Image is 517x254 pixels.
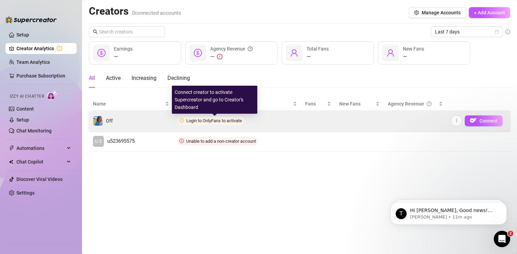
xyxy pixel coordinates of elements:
[93,136,169,147] a: U 5u523695575
[10,93,44,100] span: Izzy AI Chatter
[179,118,184,123] span: clock-circle
[47,90,57,100] img: AI Chatter
[505,29,510,34] span: info-circle
[335,97,384,111] th: New Fans
[16,59,50,65] a: Team Analytics
[167,74,190,82] div: Declining
[9,159,13,164] img: Chat Copilot
[16,106,34,112] a: Content
[132,10,181,16] span: 0 connected accounts
[305,100,325,108] span: Fans
[388,100,437,108] div: Agency Revenue
[290,49,298,57] span: user
[409,7,466,18] button: Manage Accounts
[16,177,63,182] a: Discover Viral Videos
[99,28,155,36] input: Search creators
[93,100,164,108] span: Name
[479,118,498,124] span: Connect
[194,49,202,57] span: dollar-circle
[106,118,113,124] span: Off
[114,46,133,52] span: Earnings
[16,32,29,38] a: Setup
[179,139,184,143] span: clock-circle
[435,27,499,37] span: Last 7 days
[403,53,424,61] div: —
[494,231,510,247] iframe: Intercom live chat
[427,100,432,108] span: question-circle
[465,115,503,126] button: OFConnect
[307,53,329,61] div: —
[16,190,35,196] a: Settings
[469,7,510,18] button: + Add Account
[132,74,157,82] div: Increasing
[89,97,173,111] th: Name
[386,49,395,57] span: user
[107,137,135,145] span: u523695575
[16,128,52,133] a: Chat Monitoring
[339,100,375,108] span: New Fans
[248,45,253,53] span: question-circle
[172,86,257,114] div: Connect creator to activate Supercreator and go to Creator's Dashboard
[89,74,95,82] div: All
[217,54,222,59] span: exclamation-circle
[307,46,329,52] span: Total Fans
[210,53,253,61] div: —
[474,10,505,15] span: + Add Account
[93,29,98,34] span: search
[89,5,181,18] h2: Creators
[186,139,256,144] span: Unable to add a non-creator account
[16,43,71,54] a: Creator Analytics exclamation-circle
[16,117,29,123] a: Setup
[495,30,499,34] span: calendar
[414,10,419,15] span: setting
[454,118,459,123] span: more
[210,45,253,53] div: Agency Revenue
[16,156,65,167] span: Chat Copilot
[403,46,424,52] span: New Fans
[16,70,71,81] a: Purchase Subscription
[422,10,461,15] span: Manage Accounts
[106,74,121,82] div: Active
[93,116,103,126] img: Off
[114,53,133,61] div: —
[470,117,477,124] img: OF
[97,49,106,57] span: dollar-circle
[5,16,57,23] img: logo-BBDzfeDw.svg
[301,97,335,111] th: Fans
[380,188,517,236] iframe: Intercom notifications message
[9,145,14,151] span: thunderbolt
[186,118,242,123] span: Login to OnlyFans to activate
[508,231,513,236] span: 2
[16,143,65,154] span: Automations
[95,138,102,145] span: U 5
